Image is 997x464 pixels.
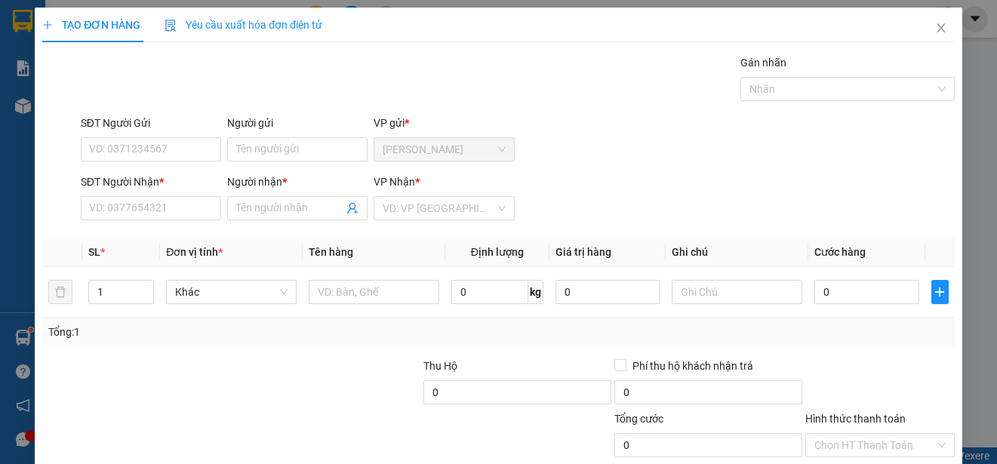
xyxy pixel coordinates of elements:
[175,281,288,303] span: Khác
[309,280,439,304] input: VD: Bàn, Ghế
[528,280,543,304] span: kg
[555,280,660,304] input: 0
[165,19,322,31] span: Yêu cầu xuất hóa đơn điện tử
[383,138,505,161] span: VP Cao Tốc
[666,238,808,267] th: Ghi chú
[166,246,223,258] span: Đơn vị tính
[931,280,949,304] button: plus
[81,174,221,190] div: SĐT Người Nhận
[42,20,53,30] span: plus
[227,174,368,190] div: Người nhận
[555,246,611,258] span: Giá trị hàng
[165,20,177,32] img: icon
[920,8,962,50] button: Close
[48,280,72,304] button: delete
[48,324,386,340] div: Tổng: 1
[42,19,140,31] span: TẠO ĐƠN HÀNG
[471,246,524,258] span: Định lượng
[374,115,514,131] div: VP gửi
[672,280,802,304] input: Ghi Chú
[423,360,457,372] span: Thu Hộ
[740,57,786,69] label: Gán nhãn
[814,246,866,258] span: Cước hàng
[626,358,759,374] span: Phí thu hộ khách nhận trả
[88,246,100,258] span: SL
[227,115,368,131] div: Người gửi
[309,246,353,258] span: Tên hàng
[346,202,358,214] span: user-add
[932,286,948,298] span: plus
[374,176,415,188] span: VP Nhận
[81,115,221,131] div: SĐT Người Gửi
[614,413,663,425] span: Tổng cước
[805,413,906,425] label: Hình thức thanh toán
[935,22,947,34] span: close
